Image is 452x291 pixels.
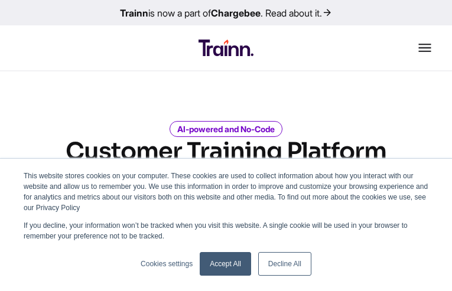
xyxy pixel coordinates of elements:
b: Chargebee [211,7,261,19]
p: This website stores cookies on your computer. These cookies are used to collect information about... [24,171,428,213]
p: If you decline, your information won’t be tracked when you visit this website. A single cookie wi... [24,220,428,241]
a: Accept All [200,252,251,276]
img: Trainn Logo [199,40,253,56]
a: Decline All [258,252,311,276]
a: Cookies settings [141,259,193,269]
b: Trainn [120,7,148,19]
h1: Customer Training Platform for Modern Teams [66,135,386,201]
i: AI-powered and No-Code [170,121,282,137]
